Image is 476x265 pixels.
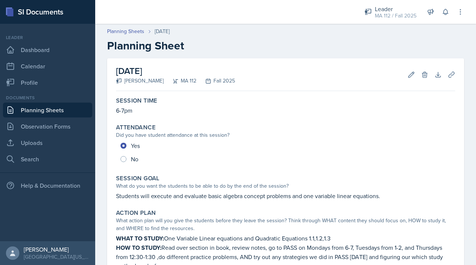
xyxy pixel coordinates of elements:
[107,28,144,35] a: Planning Sheets
[155,28,170,35] div: [DATE]
[116,124,155,131] label: Attendance
[3,94,92,101] div: Documents
[116,209,156,217] label: Action Plan
[3,103,92,117] a: Planning Sheets
[116,97,157,104] label: Session Time
[3,34,92,41] div: Leader
[3,42,92,57] a: Dashboard
[107,39,464,52] h2: Planning Sheet
[164,77,196,85] div: MA 112
[116,131,455,139] div: Did you have student attendance at this session?
[375,4,416,13] div: Leader
[116,234,164,243] strong: WHAT TO STUDY:
[3,135,92,150] a: Uploads
[116,182,455,190] div: What do you want the students to be able to do by the end of the session?
[24,246,89,253] div: [PERSON_NAME]
[3,178,92,193] div: Help & Documentation
[3,75,92,90] a: Profile
[196,77,235,85] div: Fall 2025
[116,217,455,232] div: What action plan will you give the students before they leave the session? Think through WHAT con...
[116,64,235,78] h2: [DATE]
[3,119,92,134] a: Observation Forms
[375,12,416,20] div: MA 112 / Fall 2025
[116,191,455,200] p: Students will execute and evaluate basic algebra concept problems and one variable linear equations.
[116,77,164,85] div: [PERSON_NAME]
[116,234,455,243] p: One Variable Linear equations and Quadratic Equations 1.1,1.2,1.3
[3,152,92,167] a: Search
[116,106,455,115] p: 6-7pm
[116,175,160,182] label: Session Goal
[24,253,89,261] div: [GEOGRAPHIC_DATA][US_STATE] in [GEOGRAPHIC_DATA]
[116,243,161,252] strong: HOW TO STUDY:
[3,59,92,74] a: Calendar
